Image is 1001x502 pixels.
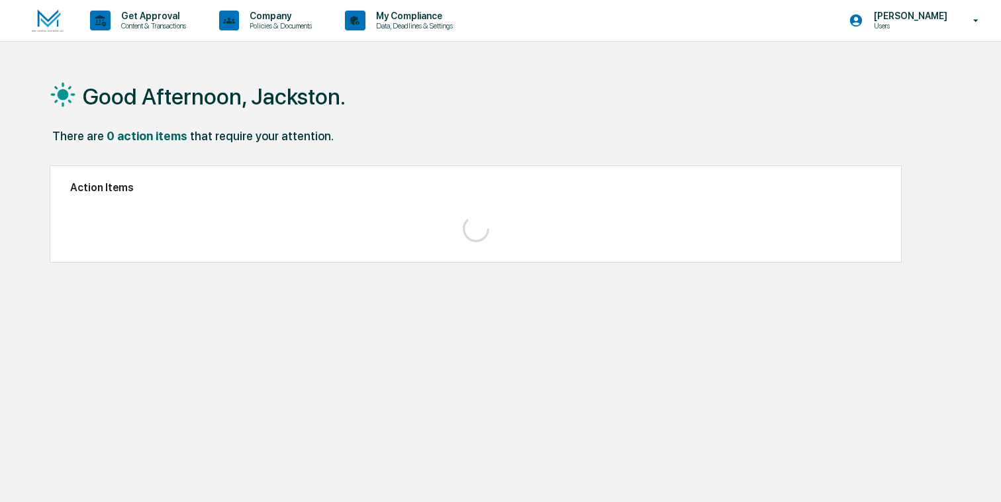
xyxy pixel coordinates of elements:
[239,21,318,30] p: Policies & Documents
[111,21,193,30] p: Content & Transactions
[190,129,334,143] div: that require your attention.
[83,83,346,110] h1: Good Afternoon, Jackston.
[32,9,64,32] img: logo
[863,11,954,21] p: [PERSON_NAME]
[239,11,318,21] p: Company
[365,11,459,21] p: My Compliance
[107,129,187,143] div: 0 action items
[70,181,881,194] h2: Action Items
[863,21,954,30] p: Users
[52,129,104,143] div: There are
[365,21,459,30] p: Data, Deadlines & Settings
[111,11,193,21] p: Get Approval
